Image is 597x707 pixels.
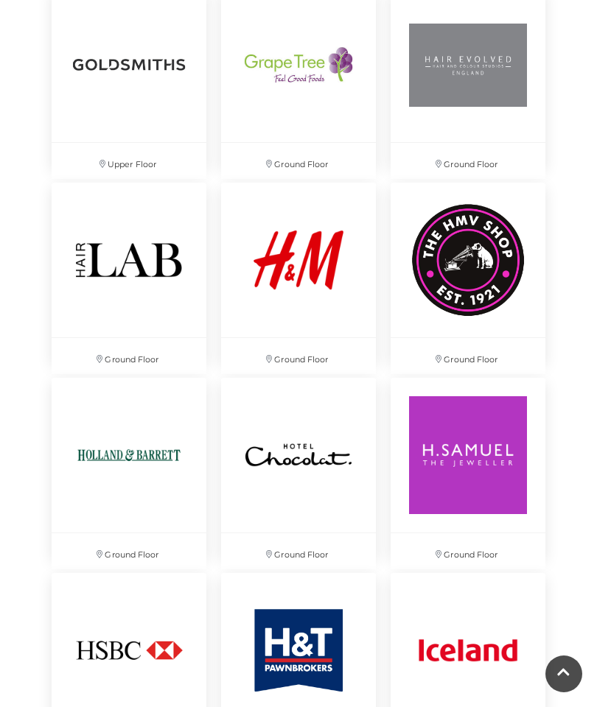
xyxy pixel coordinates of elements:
a: Ground Floor [214,370,383,566]
p: Ground Floor [221,338,376,374]
a: Ground Floor [383,175,553,370]
a: Ground Floor [383,370,553,566]
p: Upper Floor [52,143,206,179]
p: Ground Floor [221,143,376,179]
a: Ground Floor [44,175,214,370]
p: Ground Floor [52,338,206,374]
p: Ground Floor [391,533,545,569]
p: Ground Floor [52,533,206,569]
p: Ground Floor [391,143,545,179]
a: Ground Floor [214,175,383,370]
a: Ground Floor [44,370,214,566]
p: Ground Floor [391,338,545,374]
p: Ground Floor [221,533,376,569]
